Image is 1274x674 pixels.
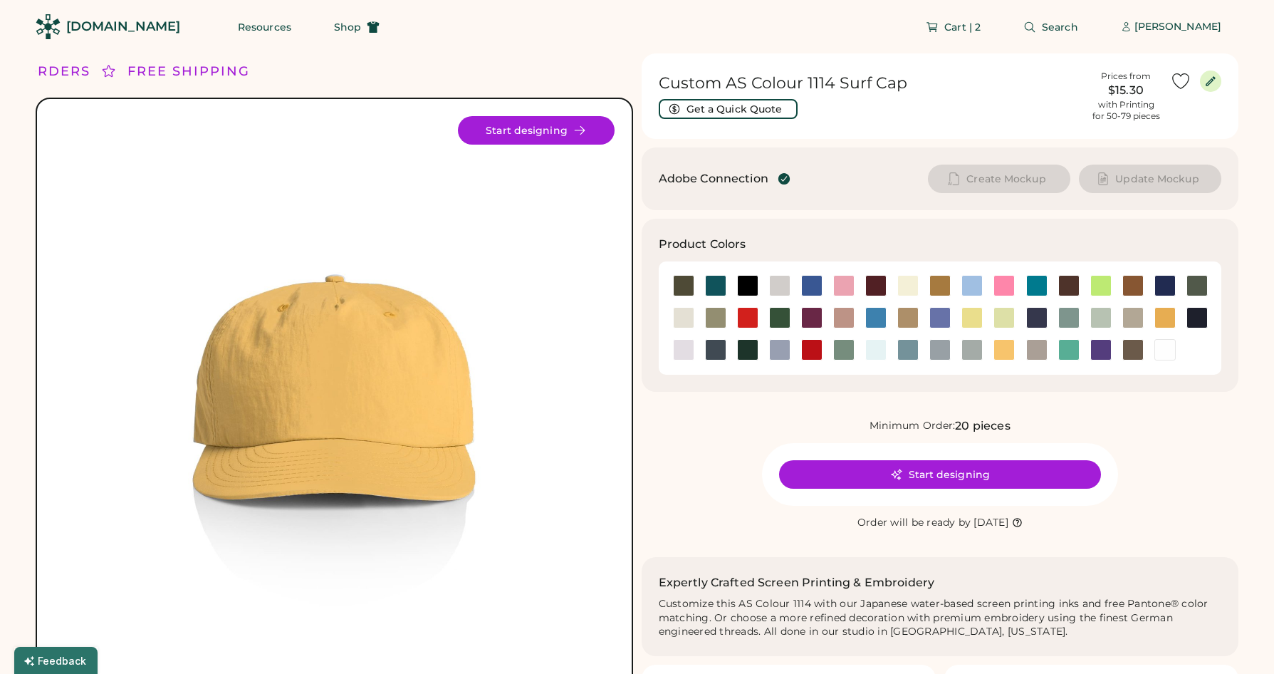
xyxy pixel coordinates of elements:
[334,22,361,32] span: Shop
[870,419,956,433] div: Minimum Order:
[66,18,180,36] div: [DOMAIN_NAME]
[659,99,798,119] button: Get a Quick Quote
[1042,22,1078,32] span: Search
[36,14,61,39] img: Rendered Logo - Screens
[857,516,971,530] div: Order will be ready by
[317,13,397,41] button: Shop
[944,22,981,32] span: Cart | 2
[1079,165,1221,193] button: Update Mockup
[659,574,935,591] h2: Expertly Crafted Screen Printing & Embroidery
[1134,20,1221,34] div: [PERSON_NAME]
[955,418,1010,435] div: 20 pieces
[659,236,746,253] h3: Product Colors
[1206,610,1268,671] iframe: Front Chat
[458,116,615,145] button: Start designing
[928,165,1070,193] button: Create Mockup
[1115,174,1199,184] span: Update Mockup
[1101,71,1151,82] div: Prices from
[221,13,308,41] button: Resources
[659,73,1082,93] h1: Custom AS Colour 1114 Surf Cap
[659,170,768,187] div: Adobe Connection
[909,13,998,41] button: Cart | 2
[1092,99,1160,122] div: with Printing for 50-79 pieces
[1090,82,1161,99] div: $15.30
[973,516,1008,530] div: [DATE]
[127,62,250,81] div: FREE SHIPPING
[1006,13,1095,41] button: Search
[659,597,1222,640] div: Customize this AS Colour 1114 with our Japanese water-based screen printing inks and free Pantone...
[779,460,1101,489] button: Start designing
[966,174,1045,184] span: Create Mockup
